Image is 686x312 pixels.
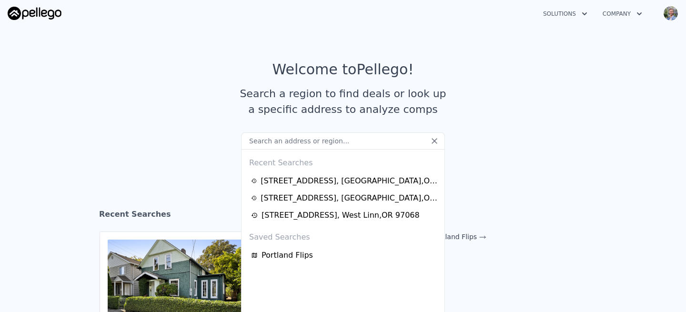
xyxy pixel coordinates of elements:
[262,210,420,221] div: [STREET_ADDRESS] , West Linn , OR 97068
[251,192,438,204] a: [STREET_ADDRESS], [GEOGRAPHIC_DATA],OR 97213
[261,175,438,187] div: [STREET_ADDRESS] , [GEOGRAPHIC_DATA] , OR 97206
[8,7,61,20] img: Pellego
[236,86,450,117] div: Search a region to find deals or look up a specific address to analyze comps
[241,132,445,150] input: Search an address or region...
[261,192,438,204] div: [STREET_ADDRESS] , [GEOGRAPHIC_DATA] , OR 97213
[432,233,486,241] a: Portland Flips
[245,224,441,247] div: Saved Searches
[251,175,438,187] a: [STREET_ADDRESS], [GEOGRAPHIC_DATA],OR 97206
[535,5,595,22] button: Solutions
[251,210,438,221] a: [STREET_ADDRESS], West Linn,OR 97068
[262,250,313,261] span: Portland Flips
[245,150,441,172] div: Recent Searches
[251,250,438,261] a: Portland Flips
[99,201,587,231] div: Recent Searches
[663,6,678,21] img: avatar
[595,5,650,22] button: Company
[272,61,414,78] div: Welcome to Pellego !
